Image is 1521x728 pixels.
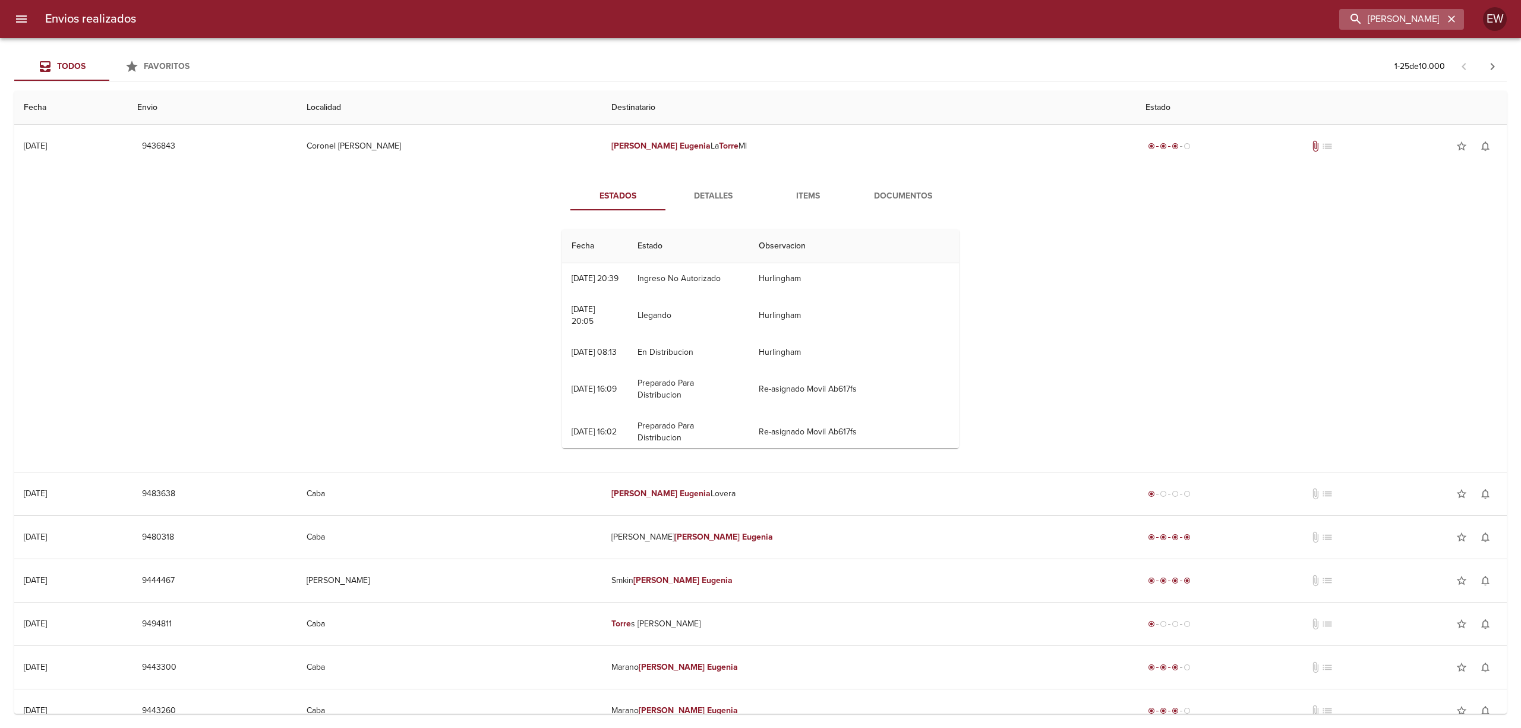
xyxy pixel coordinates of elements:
[611,141,677,151] em: [PERSON_NAME]
[1456,705,1468,717] span: star_border
[1146,661,1193,673] div: En viaje
[1146,575,1193,587] div: Entregado
[602,559,1137,602] td: Smkin
[1309,488,1321,500] span: No tiene documentos adjuntos
[1160,534,1167,541] span: radio_button_checked
[1184,620,1191,628] span: radio_button_unchecked
[1483,7,1507,31] div: EW
[1456,488,1468,500] span: star_border
[768,189,848,204] span: Items
[1473,134,1497,158] button: Activar notificaciones
[1146,488,1193,500] div: Generado
[1473,482,1497,506] button: Activar notificaciones
[1309,531,1321,543] span: No tiene documentos adjuntos
[1160,577,1167,584] span: radio_button_checked
[702,575,733,585] em: Eugenia
[602,125,1137,168] td: La Ml
[1309,661,1321,673] span: No tiene documentos adjuntos
[24,489,47,499] div: [DATE]
[1184,490,1191,497] span: radio_button_unchecked
[1321,488,1333,500] span: No tiene pedido asociado
[1321,531,1333,543] span: No tiene pedido asociado
[1473,525,1497,549] button: Activar notificaciones
[719,141,739,151] em: Torre
[137,570,179,592] button: 9444467
[1321,661,1333,673] span: No tiene pedido asociado
[1456,140,1468,152] span: star_border
[1184,664,1191,671] span: radio_button_unchecked
[562,229,628,263] th: Fecha
[1146,705,1193,717] div: En viaje
[7,5,36,33] button: menu
[142,617,172,632] span: 9494811
[24,662,47,672] div: [DATE]
[749,368,959,411] td: Re-asignado Movil Ab617fs
[1160,707,1167,714] span: radio_button_checked
[749,411,959,453] td: Re-asignado Movil Ab617fs
[137,657,181,679] button: 9443300
[137,527,179,549] button: 9480318
[572,347,617,357] div: [DATE] 08:13
[628,229,749,263] th: Estado
[1148,707,1155,714] span: radio_button_checked
[24,532,47,542] div: [DATE]
[1160,664,1167,671] span: radio_button_checked
[1309,140,1321,152] span: Tiene documentos adjuntos
[1148,534,1155,541] span: radio_button_checked
[1394,61,1445,73] p: 1 - 25 de 10.000
[1172,143,1179,150] span: radio_button_checked
[1172,490,1179,497] span: radio_button_unchecked
[1479,661,1491,673] span: notifications_none
[1136,91,1507,125] th: Estado
[1321,618,1333,630] span: No tiene pedido asociado
[707,705,738,716] em: Eugenia
[611,619,631,629] em: Torre
[297,646,602,689] td: Caba
[1456,575,1468,587] span: star_border
[24,619,47,629] div: [DATE]
[572,384,617,394] div: [DATE] 16:09
[628,368,749,411] td: Preparado Para Distribucion
[578,189,658,204] span: Estados
[137,135,180,157] button: 9436843
[144,61,190,71] span: Favoritos
[1309,705,1321,717] span: No tiene documentos adjuntos
[14,52,204,81] div: Tabs Envios
[1160,490,1167,497] span: radio_button_unchecked
[1146,140,1193,152] div: En viaje
[1473,569,1497,593] button: Activar notificaciones
[137,700,181,722] button: 9443260
[680,141,711,151] em: Eugenia
[24,141,47,151] div: [DATE]
[297,125,602,168] td: Coronel [PERSON_NAME]
[24,575,47,585] div: [DATE]
[1450,134,1473,158] button: Agregar a favoritos
[1456,661,1468,673] span: star_border
[297,472,602,515] td: Caba
[749,294,959,337] td: Hurlingham
[1473,655,1497,679] button: Activar notificaciones
[602,91,1137,125] th: Destinatario
[602,603,1137,645] td: s [PERSON_NAME]
[742,532,773,542] em: Eugenia
[1450,655,1473,679] button: Agregar a favoritos
[749,229,959,263] th: Observacion
[297,559,602,602] td: [PERSON_NAME]
[1450,482,1473,506] button: Agregar a favoritos
[45,10,136,29] h6: Envios realizados
[628,337,749,368] td: En Distribucion
[674,532,740,542] em: [PERSON_NAME]
[562,229,959,632] table: Tabla de seguimiento
[137,613,176,635] button: 9494811
[1148,664,1155,671] span: radio_button_checked
[297,603,602,645] td: Caba
[1148,490,1155,497] span: radio_button_checked
[1172,577,1179,584] span: radio_button_checked
[1456,618,1468,630] span: star_border
[1479,575,1491,587] span: notifications_none
[673,189,753,204] span: Detalles
[57,61,86,71] span: Todos
[1473,612,1497,636] button: Activar notificaciones
[863,189,943,204] span: Documentos
[572,427,617,437] div: [DATE] 16:02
